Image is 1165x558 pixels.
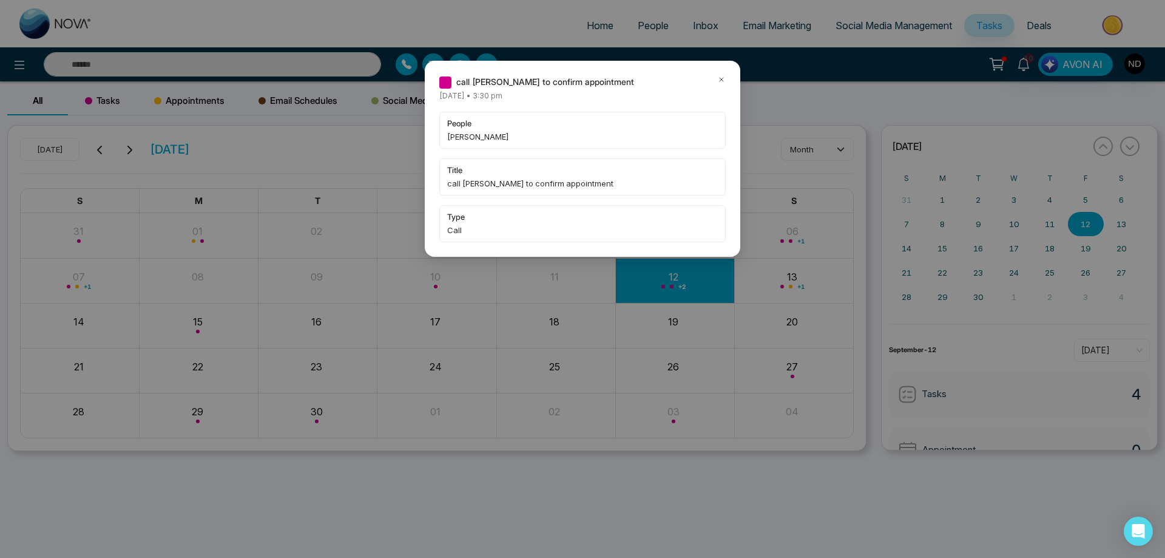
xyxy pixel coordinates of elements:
[447,117,718,129] span: people
[439,91,502,100] span: [DATE] • 3:30 pm
[456,75,634,89] span: call [PERSON_NAME] to confirm appointment
[447,131,718,143] span: [PERSON_NAME]
[447,211,718,223] span: type
[447,164,718,176] span: title
[447,224,718,236] span: Call
[1124,517,1153,546] div: Open Intercom Messenger
[447,177,718,189] span: call [PERSON_NAME] to confirm appointment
